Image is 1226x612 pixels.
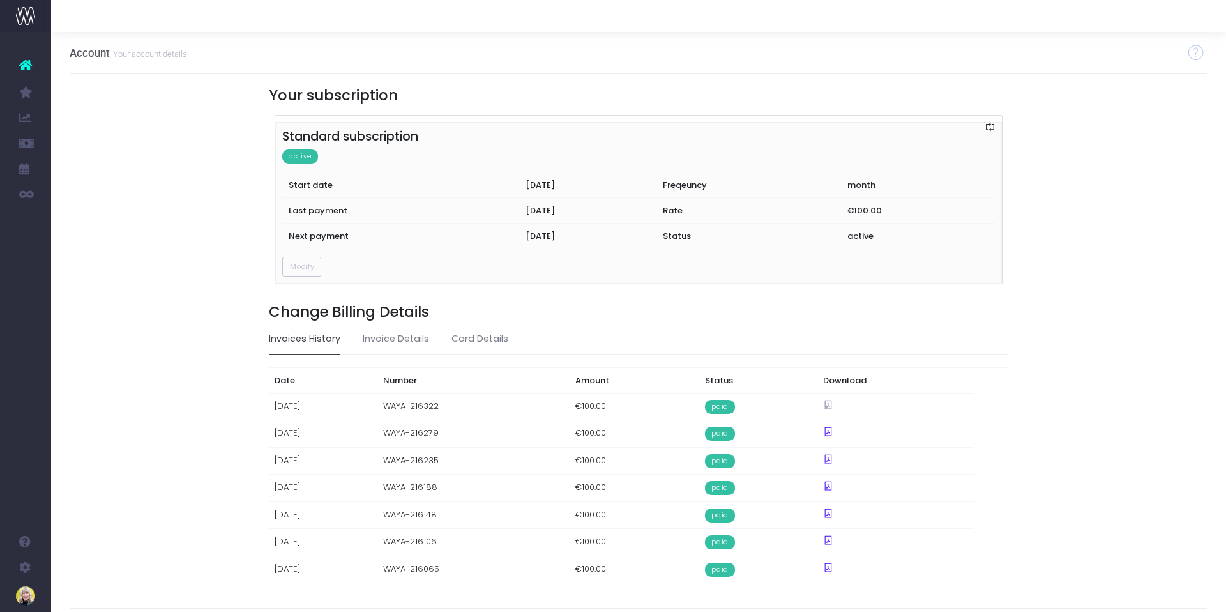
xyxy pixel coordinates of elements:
th: Number [377,367,569,393]
a: Invoice Details [363,325,429,354]
span: paid [705,481,734,495]
span: paid [705,535,734,549]
td: WAYA-216235 [377,447,569,475]
h3: Change Billing Details [269,303,1009,321]
td: WAYA-216065 [377,556,569,583]
td: €100.00 [570,475,699,502]
h3: Your subscription [269,87,1009,104]
td: WAYA-216188 [377,475,569,502]
td: active [841,224,994,249]
a: Card Details [451,325,508,354]
th: Status [656,224,841,249]
td: WAYA-216148 [377,501,569,529]
td: €100.00 [570,393,699,420]
td: [DATE] [269,529,377,556]
td: €100.00 [570,556,699,583]
td: €100.00 [570,420,699,448]
th: Freqeuncy [656,172,841,198]
td: [DATE] [520,172,656,198]
th: Amount [570,367,699,393]
td: WAYA-216322 [377,393,569,420]
img: images/default_profile_image.png [16,586,35,606]
td: [DATE] [269,393,377,420]
th: Date [269,367,377,393]
span: paid [705,427,734,441]
span: paid [705,563,734,577]
a: Invoices History [269,325,340,354]
span: active [282,149,318,164]
small: Your account details [110,47,187,59]
td: €100.00 [841,198,994,224]
th: Rate [656,198,841,224]
td: WAYA-216106 [377,529,569,556]
th: Start date [282,172,519,198]
td: month [841,172,994,198]
th: Next payment [282,224,519,249]
span: paid [705,400,734,414]
th: Status [699,367,817,393]
span: paid [705,454,734,468]
td: €100.00 [570,529,699,556]
td: [DATE] [520,198,656,224]
td: [DATE] [269,447,377,475]
h3: Account [70,47,187,59]
td: WAYA-216279 [377,420,569,448]
td: [DATE] [269,501,377,529]
h4: Standard subscription [282,129,994,144]
td: [DATE] [520,224,656,249]
th: Last payment [282,198,519,224]
td: [DATE] [269,475,377,502]
td: [DATE] [269,556,377,583]
th: Download [817,367,973,393]
td: [DATE] [269,420,377,448]
button: Modify [282,257,321,277]
td: €100.00 [570,501,699,529]
td: €100.00 [570,447,699,475]
span: paid [705,509,734,523]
